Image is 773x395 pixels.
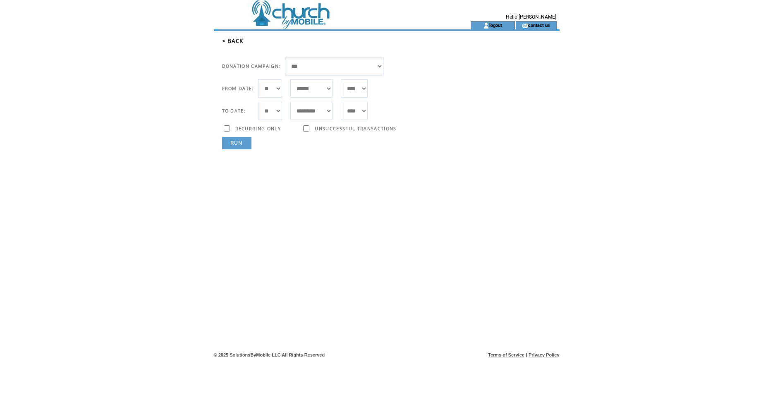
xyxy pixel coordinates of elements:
[522,22,528,29] img: contact_us_icon.gif
[315,126,396,132] span: UNSUCCESSFUL TRANSACTIONS
[222,63,281,69] span: DONATION CAMPAIGN:
[222,86,254,91] span: FROM DATE:
[528,22,550,28] a: contact us
[235,126,281,132] span: RECURRING ONLY
[526,352,527,357] span: |
[506,14,556,20] span: Hello [PERSON_NAME]
[488,352,524,357] a: Terms of Service
[483,22,489,29] img: account_icon.gif
[489,22,502,28] a: logout
[222,137,251,149] a: RUN
[222,108,246,114] span: TO DATE:
[214,352,325,357] span: © 2025 SolutionsByMobile LLC All Rights Reserved
[222,37,244,45] a: < BACK
[529,352,560,357] a: Privacy Policy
